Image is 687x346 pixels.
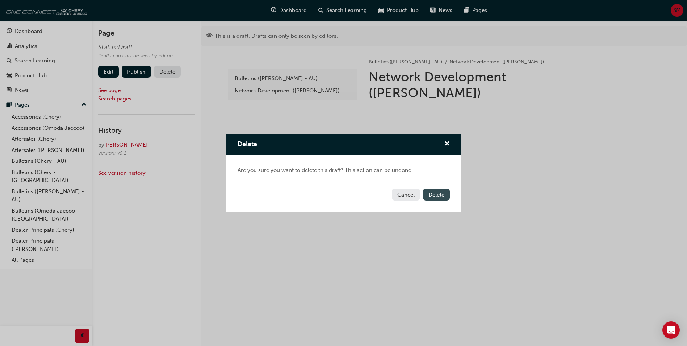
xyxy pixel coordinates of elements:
span: Delete [428,191,444,198]
div: Open Intercom Messenger [662,321,680,339]
span: cross-icon [444,141,450,148]
div: Delete [226,134,461,212]
span: Delete [238,140,257,148]
button: cross-icon [444,140,450,149]
button: Cancel [392,189,420,201]
button: Delete [423,189,450,201]
div: Are you sure you want to delete this draft? This action can be undone. [238,166,450,174]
